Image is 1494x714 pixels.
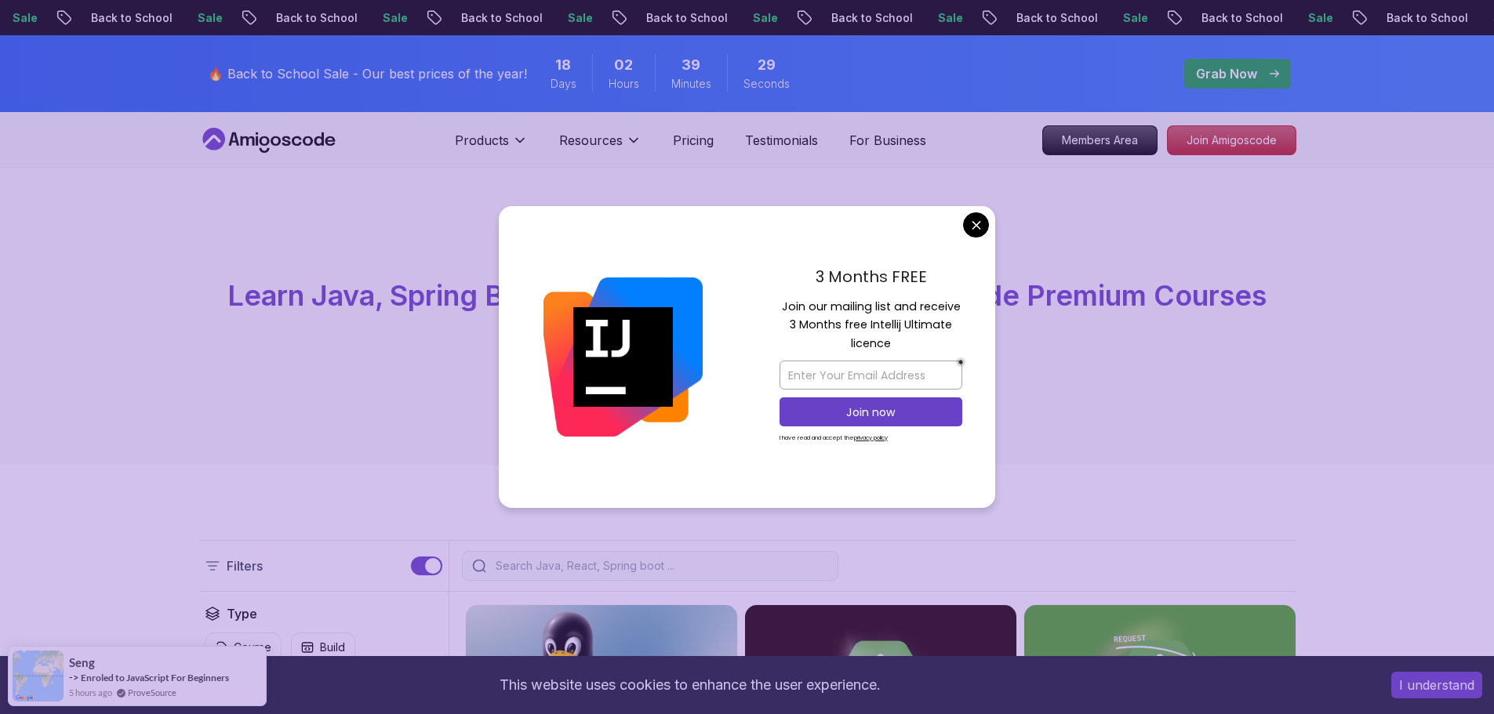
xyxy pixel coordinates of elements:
[551,76,576,92] span: Days
[455,131,528,162] button: Products
[208,64,527,83] p: 🔥 Back to School Sale - Our best prices of the year!
[555,54,571,76] span: 18 Days
[227,278,1267,313] span: Learn Java, Spring Boot, DevOps & More with Amigoscode Premium Courses
[227,604,257,623] h2: Type
[673,131,714,150] a: Pricing
[264,10,370,26] p: Back to School
[609,76,639,92] span: Hours
[78,10,185,26] p: Back to School
[740,10,791,26] p: Sale
[1189,10,1296,26] p: Back to School
[234,640,271,655] p: Course
[758,54,776,76] span: 29 Seconds
[614,54,633,76] span: 2 Hours
[1296,10,1346,26] p: Sale
[449,10,555,26] p: Back to School
[1004,10,1111,26] p: Back to School
[128,686,176,699] a: ProveSource
[1042,125,1158,155] a: Members Area
[1111,10,1161,26] p: Sale
[205,632,282,662] button: Course
[1043,126,1157,154] p: Members Area
[291,632,355,662] button: Build
[1391,672,1482,698] button: Accept cookies
[484,324,1011,390] p: Master in-demand skills like Java, Spring Boot, DevOps, React, and more through hands-on, expert-...
[370,10,420,26] p: Sale
[227,556,263,575] p: Filters
[1168,126,1296,154] p: Join Amigoscode
[69,686,112,699] span: 5 hours ago
[682,54,700,76] span: 39 Minutes
[13,651,64,701] img: provesource social proof notification image
[1374,10,1481,26] p: Back to School
[320,640,345,655] p: Build
[455,131,509,150] p: Products
[493,558,828,574] input: Search Java, React, Spring boot ...
[81,672,229,683] a: Enroled to JavaScript For Beginners
[819,10,925,26] p: Back to School
[634,10,740,26] p: Back to School
[743,76,790,92] span: Seconds
[185,10,235,26] p: Sale
[12,668,1368,702] div: This website uses cookies to enhance the user experience.
[555,10,605,26] p: Sale
[671,76,711,92] span: Minutes
[559,131,623,150] p: Resources
[925,10,976,26] p: Sale
[69,656,95,669] span: Seng
[559,131,642,162] button: Resources
[849,131,926,150] a: For Business
[745,131,818,150] a: Testimonials
[69,671,79,683] span: ->
[1167,125,1296,155] a: Join Amigoscode
[1196,64,1257,83] p: Grab Now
